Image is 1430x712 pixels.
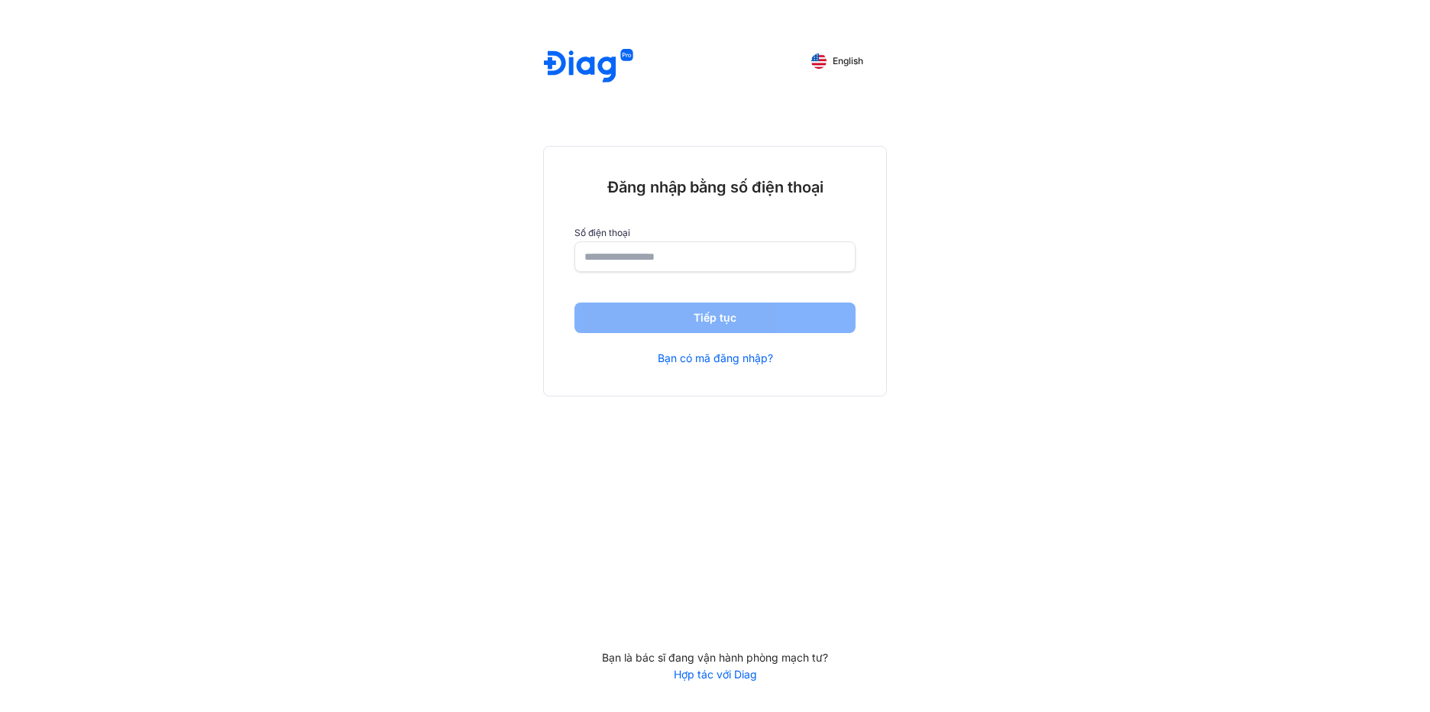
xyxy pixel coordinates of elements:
[658,351,773,365] a: Bạn có mã đăng nhập?
[801,49,874,73] button: English
[833,56,863,66] span: English
[574,228,856,238] label: Số điện thoại
[574,303,856,333] button: Tiếp tục
[543,651,887,665] div: Bạn là bác sĩ đang vận hành phòng mạch tư?
[574,177,856,197] div: Đăng nhập bằng số điện thoại
[811,53,827,69] img: English
[543,668,887,681] a: Hợp tác với Diag
[544,49,633,85] img: logo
